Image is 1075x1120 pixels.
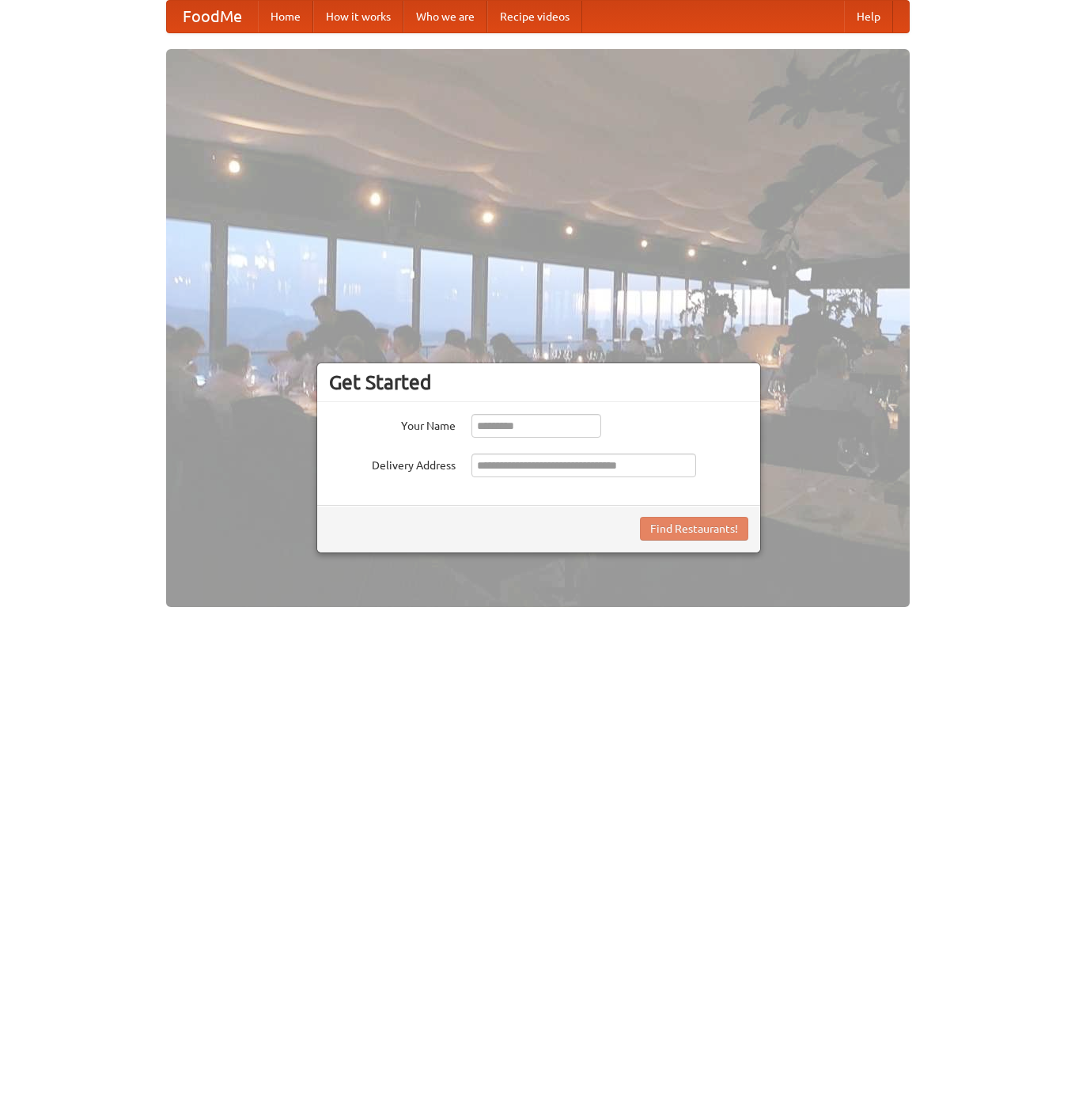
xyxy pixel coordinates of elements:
[329,414,456,434] label: Your Name
[487,1,582,32] a: Recipe videos
[329,370,748,394] h3: Get Started
[640,517,748,541] button: Find Restaurants!
[313,1,403,32] a: How it works
[329,454,456,473] label: Delivery Address
[167,1,258,32] a: FoodMe
[258,1,313,32] a: Home
[403,1,487,32] a: Who we are
[844,1,893,32] a: Help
